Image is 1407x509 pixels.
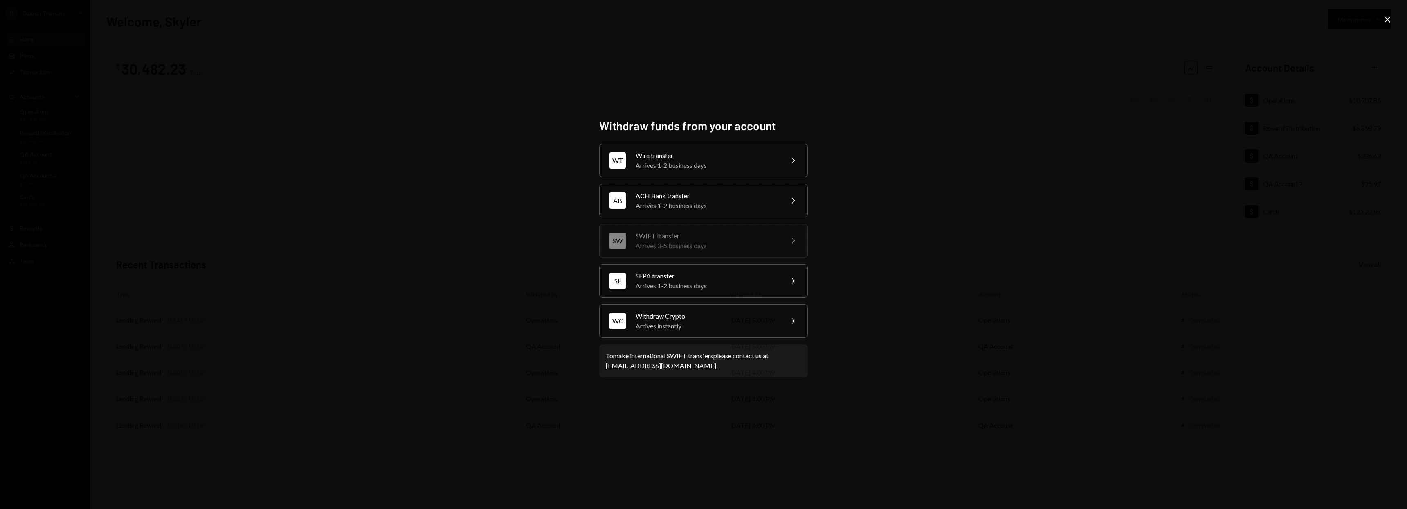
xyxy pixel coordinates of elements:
div: SWIFT transfer [636,231,778,241]
button: SESEPA transferArrives 1-2 business days [599,264,808,298]
div: Arrives 3-5 business days [636,241,778,251]
button: WCWithdraw CryptoArrives instantly [599,304,808,338]
button: ABACH Bank transferArrives 1-2 business days [599,184,808,217]
div: AB [609,192,626,209]
div: WT [609,152,626,169]
div: SEPA transfer [636,271,778,281]
a: [EMAIL_ADDRESS][DOMAIN_NAME] [606,362,716,370]
div: SE [609,273,626,289]
div: SW [609,233,626,249]
div: Arrives 1-2 business days [636,281,778,291]
div: Arrives 1-2 business days [636,161,778,170]
div: Wire transfer [636,151,778,161]
div: WC [609,313,626,329]
div: Withdraw Crypto [636,311,778,321]
div: To make international SWIFT transfers please contact us at . [606,351,801,371]
h2: Withdraw funds from your account [599,118,808,134]
div: Arrives 1-2 business days [636,201,778,210]
button: WTWire transferArrives 1-2 business days [599,144,808,177]
button: SWSWIFT transferArrives 3-5 business days [599,224,808,258]
div: Arrives instantly [636,321,778,331]
div: ACH Bank transfer [636,191,778,201]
